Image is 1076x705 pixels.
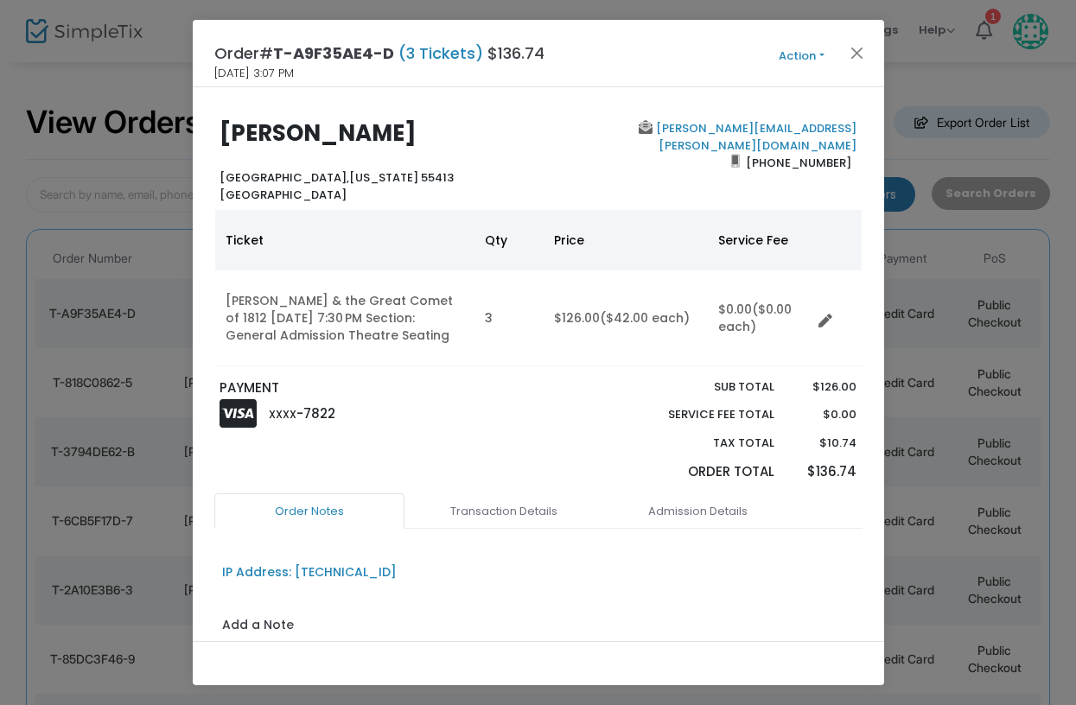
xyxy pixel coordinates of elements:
[792,378,856,396] p: $126.00
[792,406,856,423] p: $0.00
[628,462,775,482] p: Order Total
[628,435,775,452] p: Tax Total
[628,378,775,396] p: Sub total
[750,47,854,66] button: Action
[544,270,708,366] td: $126.00
[220,169,454,203] b: [US_STATE] 55413 [GEOGRAPHIC_DATA]
[222,616,294,638] label: Add a Note
[792,462,856,482] p: $136.74
[603,493,793,530] a: Admission Details
[394,42,487,64] span: (3 Tickets)
[296,404,335,422] span: -7822
[215,210,862,366] div: Data table
[718,301,792,335] span: ($0.00 each)
[845,41,868,64] button: Close
[708,210,812,270] th: Service Fee
[220,117,417,149] b: [PERSON_NAME]
[740,149,856,176] span: [PHONE_NUMBER]
[409,493,599,530] a: Transaction Details
[214,493,404,530] a: Order Notes
[708,270,812,366] td: $0.00
[222,563,397,581] div: IP Address: [TECHNICAL_ID]
[544,210,708,270] th: Price
[600,309,690,327] span: ($42.00 each)
[220,169,349,186] span: [GEOGRAPHIC_DATA],
[215,270,474,366] td: [PERSON_NAME] & the Great Comet of 1812 [DATE] 7:30 PM Section: General Admission Theatre Seating
[628,406,775,423] p: Service Fee Total
[214,41,544,65] h4: Order# $136.74
[214,65,294,82] span: [DATE] 3:07 PM
[269,407,296,422] span: XXXX
[474,210,544,270] th: Qty
[653,120,856,154] a: [PERSON_NAME][EMAIL_ADDRESS][PERSON_NAME][DOMAIN_NAME]
[474,270,544,366] td: 3
[273,42,394,64] span: T-A9F35AE4-D
[220,378,530,398] p: PAYMENT
[792,435,856,452] p: $10.74
[215,210,474,270] th: Ticket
